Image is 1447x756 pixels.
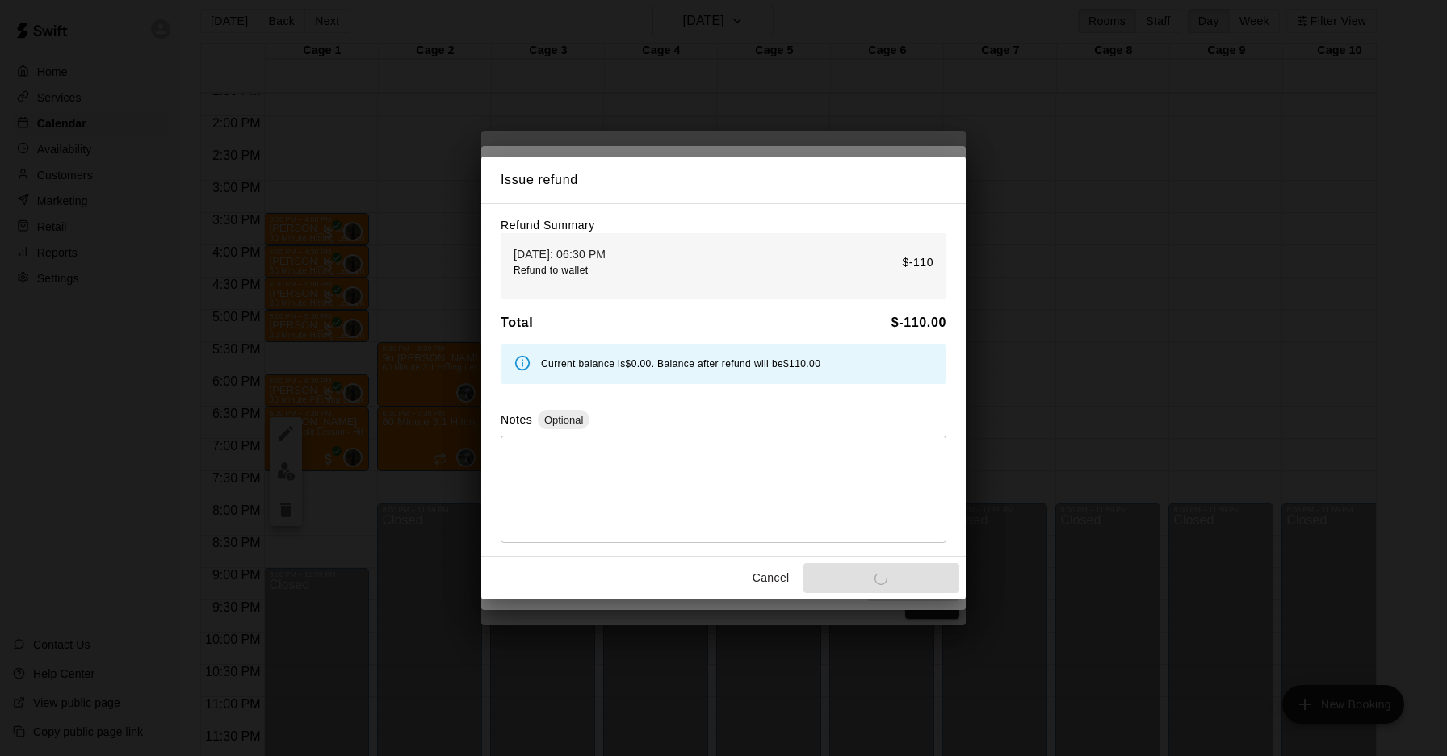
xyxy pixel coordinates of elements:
[745,563,797,593] button: Cancel
[514,246,606,262] p: [DATE]: 06:30 PM
[501,312,533,333] h6: Total
[514,265,588,276] span: Refund to wallet
[902,254,933,271] p: $-110
[481,157,966,203] h2: Issue refund
[891,312,946,333] h6: $ -110.00
[538,414,589,426] span: Optional
[541,358,820,370] span: Current balance is $0.00 . Balance after refund will be $110.00
[501,413,532,426] label: Notes
[501,219,595,232] label: Refund Summary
